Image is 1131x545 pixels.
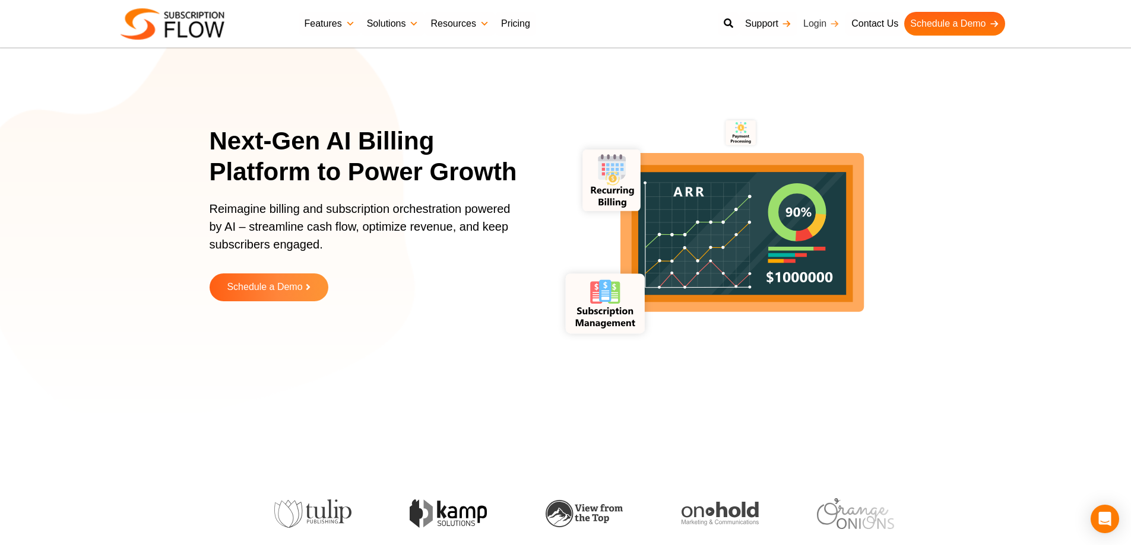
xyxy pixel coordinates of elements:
[424,12,495,36] a: Resources
[1091,505,1119,533] div: Open Intercom Messenger
[398,499,475,527] img: kamp-solution
[797,12,845,36] a: Login
[361,12,425,36] a: Solutions
[121,8,224,40] img: Subscriptionflow
[210,200,518,265] p: Reimagine billing and subscription orchestration powered by AI – streamline cash flow, optimize r...
[495,12,536,36] a: Pricing
[262,499,339,528] img: tulip-publishing
[534,500,611,528] img: view-from-the-top
[210,126,533,188] h1: Next-Gen AI Billing Platform to Power Growth
[805,498,882,528] img: orange-onions
[845,12,904,36] a: Contact Us
[669,502,746,525] img: onhold-marketing
[227,282,302,292] span: Schedule a Demo
[739,12,797,36] a: Support
[299,12,361,36] a: Features
[210,273,328,301] a: Schedule a Demo
[904,12,1005,36] a: Schedule a Demo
